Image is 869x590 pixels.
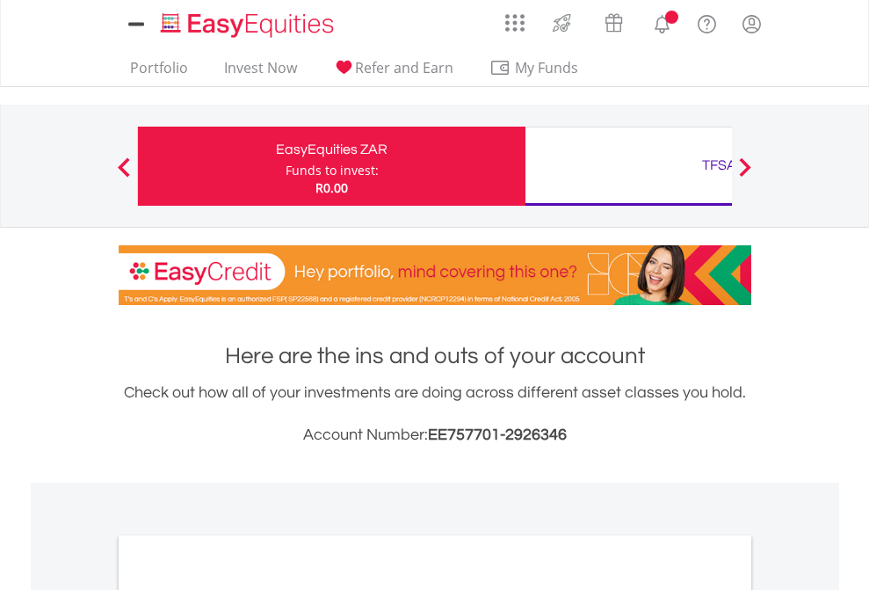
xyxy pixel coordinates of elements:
a: AppsGrid [494,4,536,33]
img: EasyEquities_Logo.png [157,11,341,40]
a: Portfolio [123,59,195,86]
img: thrive-v2.svg [547,9,576,37]
a: Vouchers [588,4,640,37]
img: grid-menu-icon.svg [505,13,525,33]
img: vouchers-v2.svg [599,9,628,37]
button: Previous [106,166,141,184]
a: Home page [154,4,341,40]
span: EE757701-2926346 [428,426,567,443]
div: Check out how all of your investments are doing across different asset classes you hold. [119,381,751,448]
a: My Profile [729,4,774,43]
img: EasyCredit Promotion Banner [119,245,751,305]
div: Funds to invest: [286,162,379,179]
h3: Account Number: [119,423,751,448]
span: R0.00 [315,179,348,196]
span: Refer and Earn [355,58,453,77]
div: EasyEquities ZAR [148,137,515,162]
span: My Funds [489,56,605,79]
a: Refer and Earn [326,59,460,86]
a: Invest Now [217,59,304,86]
a: Notifications [640,4,684,40]
button: Next [728,166,763,184]
h1: Here are the ins and outs of your account [119,340,751,372]
a: FAQ's and Support [684,4,729,40]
